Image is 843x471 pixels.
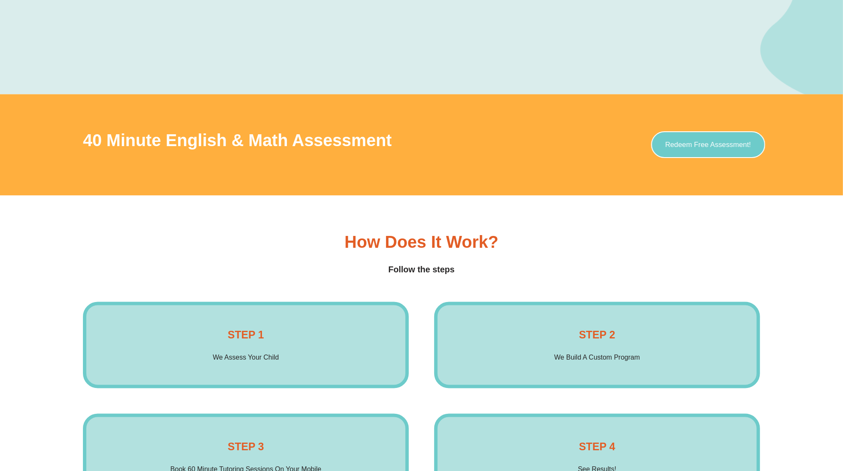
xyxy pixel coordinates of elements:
h3: 40 Minute English & Math Assessment [83,132,540,149]
h4: STEP 3 [228,438,264,455]
h3: How Does it Work? [344,234,499,251]
h4: Follow the steps [83,263,760,277]
p: We Build A Custom Program [554,352,640,364]
h4: STEP 2 [579,327,615,344]
h4: STEP 1 [228,327,264,344]
p: We Assess Your Child [213,352,279,364]
span: Redeem Free Assessment! [665,141,751,149]
iframe: Chat Widget [702,376,843,471]
a: Redeem Free Assessment! [651,132,766,158]
h4: STEP 4 [579,438,615,455]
